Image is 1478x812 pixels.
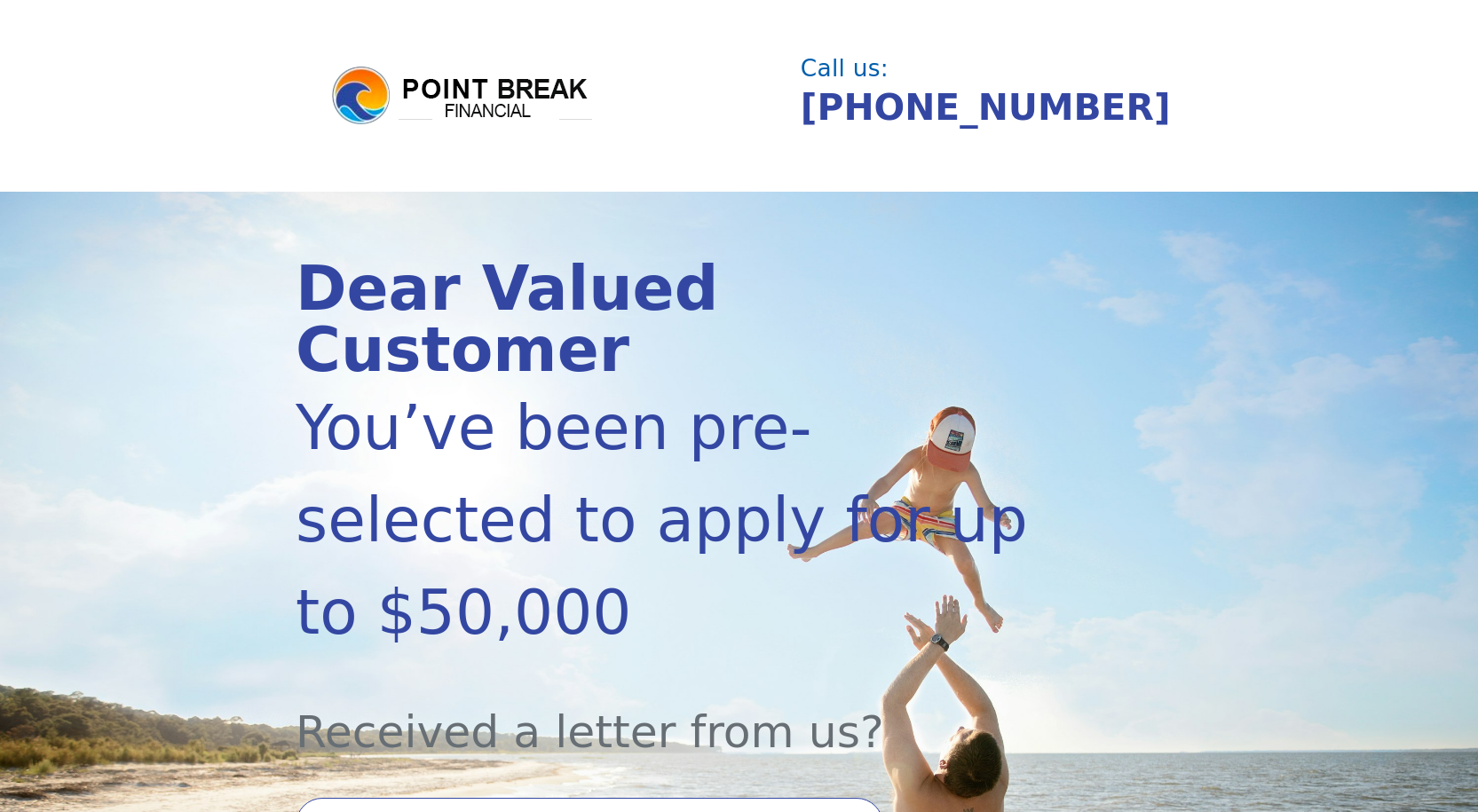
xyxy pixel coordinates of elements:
div: You’ve been pre-selected to apply for up to $50,000 [296,382,1049,658]
div: Received a letter from us? [296,658,1049,766]
div: Call us: [801,57,1170,80]
img: logo.png [329,64,596,128]
div: Dear Valued Customer [296,258,1049,382]
a: [PHONE_NUMBER] [801,86,1171,129]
